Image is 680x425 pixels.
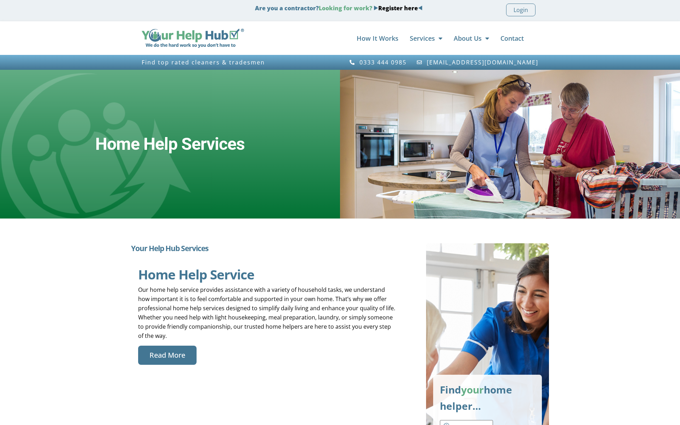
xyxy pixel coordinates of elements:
span: Login [514,5,528,15]
h3: Find top rated cleaners & tradesmen [142,59,336,66]
span: [EMAIL_ADDRESS][DOMAIN_NAME] [425,59,538,66]
a: 0333 444 0985 [349,59,407,66]
h2: Home Help Services [95,134,245,154]
h2: Your Help Hub Services [131,243,405,253]
a: Register here [378,4,418,12]
img: Blue Arrow - Right [374,6,378,10]
a: Login [506,4,535,16]
span: Read More [149,350,185,361]
img: Blue Arrow - Left [418,6,423,10]
p: Find home helper… [440,381,535,414]
span: Looking for work? [319,4,372,12]
a: About Us [454,31,489,45]
a: Services [410,31,442,45]
h2: Home Help Service [138,267,398,282]
a: Contact [500,31,524,45]
a: [EMAIL_ADDRESS][DOMAIN_NAME] [416,59,539,66]
strong: Are you a contractor? [255,4,423,12]
a: How It Works [357,31,398,45]
p: Our home help service provides assistance with a variety of household tasks, we understand how im... [138,285,398,340]
a: Read More [138,346,197,365]
span: 0333 444 0985 [358,59,407,66]
nav: Menu [251,31,524,45]
span: your [461,383,484,396]
img: Your Help Hub Wide Logo [142,29,244,48]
